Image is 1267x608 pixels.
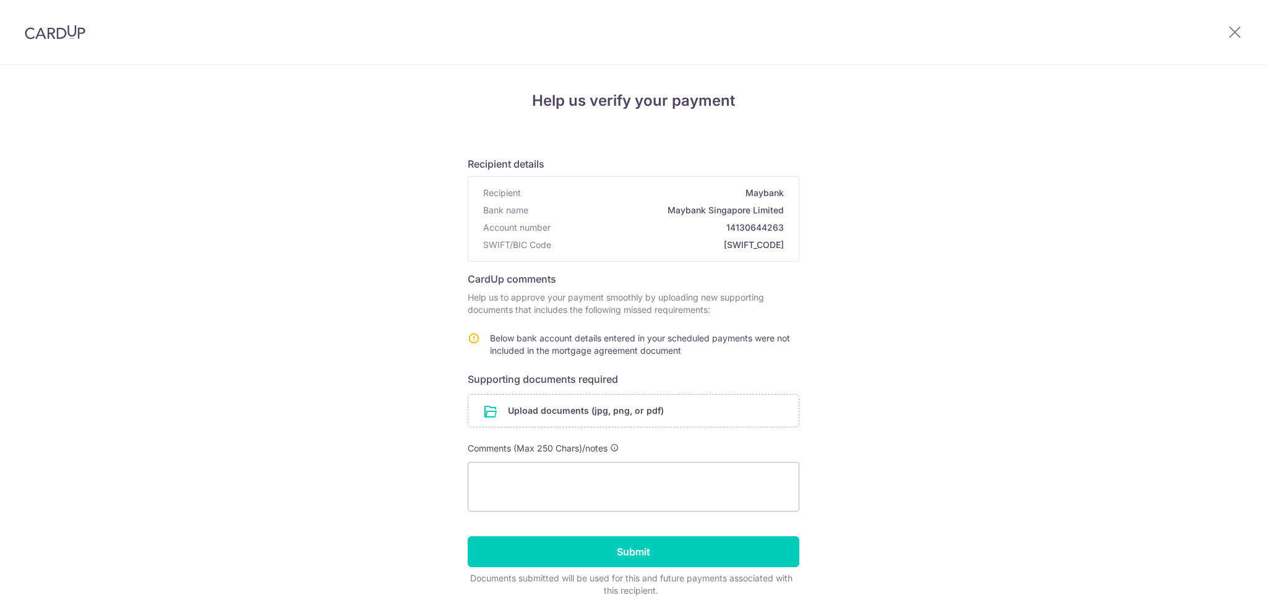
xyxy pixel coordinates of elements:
[468,272,799,286] h6: CardUp comments
[468,536,799,567] input: Submit
[556,221,784,234] span: 14130644263
[468,291,799,316] p: Help us to approve your payment smoothly by uploading new supporting documents that includes the ...
[490,333,790,356] span: Below bank account details entered in your scheduled payments were not included in the mortgage a...
[556,239,784,251] span: [SWIFT_CODE]
[526,187,784,199] span: Maybank
[483,187,521,199] span: Recipient
[483,221,551,234] span: Account number
[468,372,799,387] h6: Supporting documents required
[468,394,799,427] div: Upload documents (jpg, png, or pdf)
[468,572,794,597] div: Documents submitted will be used for this and future payments associated with this recipient.
[25,25,85,40] img: CardUp
[468,156,799,171] h6: Recipient details
[483,239,551,251] span: SWIFT/BIC Code
[483,204,528,216] span: Bank name
[468,90,799,112] h4: Help us verify your payment
[533,204,784,216] span: Maybank Singapore Limited
[468,443,608,453] span: Comments (Max 250 Chars)/notes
